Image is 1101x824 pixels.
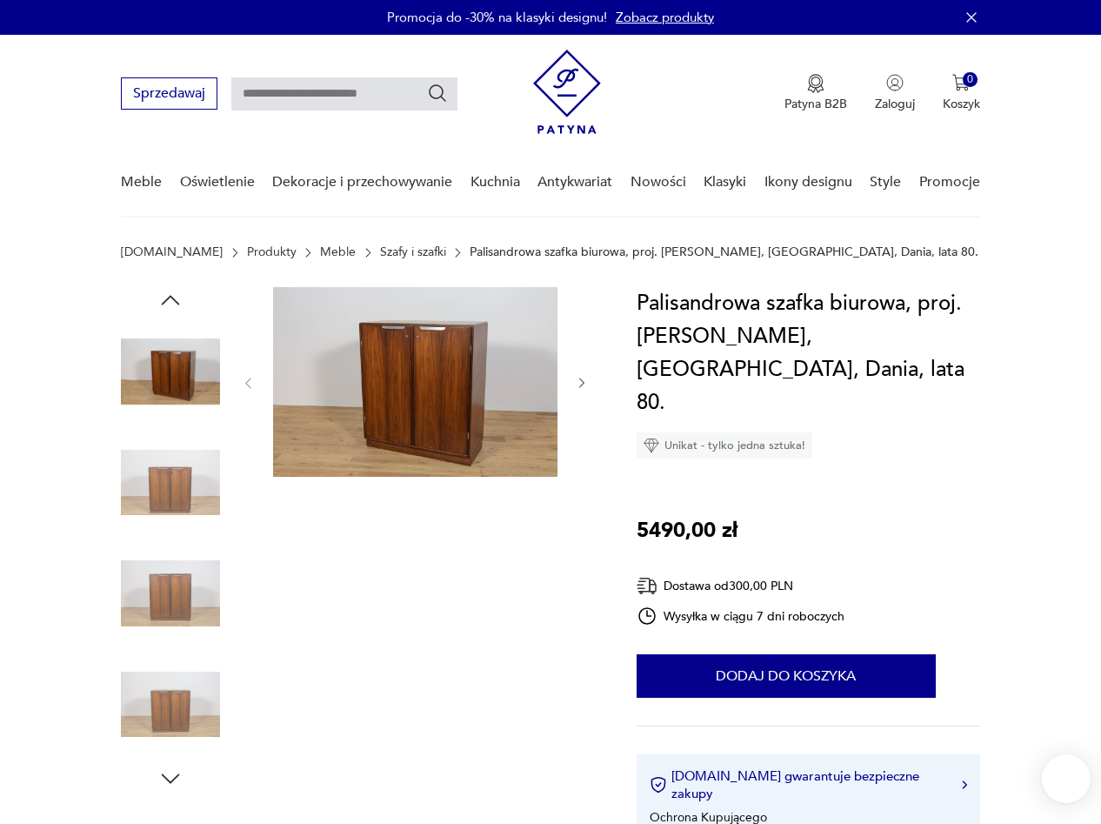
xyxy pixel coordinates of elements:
button: 0Koszyk [943,74,980,112]
a: Sprzedawaj [121,89,217,101]
button: Zaloguj [875,74,915,112]
button: Dodaj do koszyka [637,654,936,698]
button: Patyna B2B [784,74,847,112]
a: Zobacz produkty [616,9,714,26]
a: Klasyki [704,149,746,216]
a: Szafy i szafki [380,245,446,259]
img: Zdjęcie produktu Palisandrowa szafka biurowa, proj. Posborg i Meyhoff, Sibast, Dania, lata 80. [273,287,557,477]
img: Zdjęcie produktu Palisandrowa szafka biurowa, proj. Posborg i Meyhoff, Sibast, Dania, lata 80. [121,655,220,754]
a: [DOMAIN_NAME] [121,245,223,259]
img: Ikona medalu [807,74,824,93]
div: Unikat - tylko jedna sztuka! [637,432,812,459]
p: 5490,00 zł [637,514,737,547]
img: Zdjęcie produktu Palisandrowa szafka biurowa, proj. Posborg i Meyhoff, Sibast, Dania, lata 80. [121,433,220,533]
img: Ikona certyfikatu [650,776,667,794]
a: Meble [121,149,162,216]
img: Ikona koszyka [952,74,970,91]
img: Zdjęcie produktu Palisandrowa szafka biurowa, proj. Posborg i Meyhoff, Sibast, Dania, lata 80. [121,322,220,421]
p: Palisandrowa szafka biurowa, proj. [PERSON_NAME], [GEOGRAPHIC_DATA], Dania, lata 80. [470,245,978,259]
a: Antykwariat [537,149,612,216]
iframe: Smartsupp widget button [1042,754,1091,803]
button: Sprzedawaj [121,77,217,110]
img: Patyna - sklep z meblami i dekoracjami vintage [533,50,601,134]
a: Meble [320,245,356,259]
a: Promocje [919,149,980,216]
p: Promocja do -30% na klasyki designu! [387,9,607,26]
h1: Palisandrowa szafka biurowa, proj. [PERSON_NAME], [GEOGRAPHIC_DATA], Dania, lata 80. [637,287,980,419]
button: Szukaj [427,83,448,104]
a: Kuchnia [470,149,520,216]
a: Ikona medaluPatyna B2B [784,74,847,112]
button: [DOMAIN_NAME] gwarantuje bezpieczne zakupy [650,767,967,802]
div: Wysyłka w ciągu 7 dni roboczych [637,606,845,626]
p: Koszyk [943,96,980,112]
a: Nowości [631,149,686,216]
p: Patyna B2B [784,96,847,112]
a: Oświetlenie [180,149,255,216]
img: Ikona diamentu [644,438,659,453]
img: Zdjęcie produktu Palisandrowa szafka biurowa, proj. Posborg i Meyhoff, Sibast, Dania, lata 80. [121,544,220,643]
img: Ikona strzałki w prawo [962,780,967,789]
div: Dostawa od 300,00 PLN [637,575,845,597]
div: 0 [963,72,978,87]
img: Ikona dostawy [637,575,657,597]
img: Ikonka użytkownika [886,74,904,91]
a: Dekoracje i przechowywanie [272,149,452,216]
a: Ikony designu [764,149,852,216]
a: Produkty [247,245,297,259]
a: Style [870,149,901,216]
p: Zaloguj [875,96,915,112]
